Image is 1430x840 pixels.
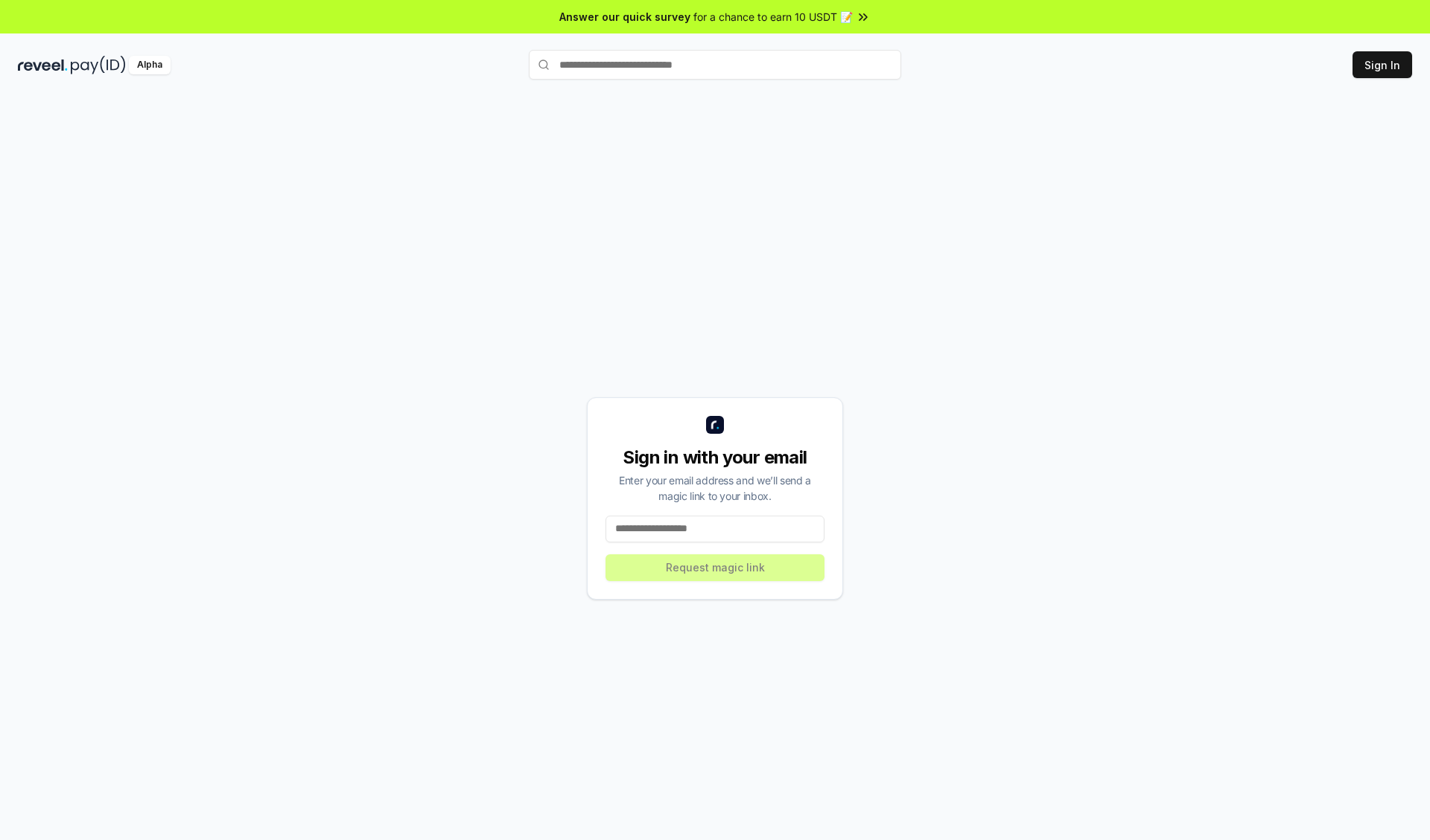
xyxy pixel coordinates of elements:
img: reveel_dark [18,56,68,74]
div: Enter your email address and we’ll send a magic link to your inbox. [606,472,824,504]
div: Sign in with your email [606,446,824,469]
span: Answer our quick survey [559,9,690,25]
button: Sign In [1353,51,1412,78]
span: for a chance to earn 10 USDT 📝 [693,9,853,25]
img: pay_id [71,56,126,74]
div: Alpha [129,56,171,74]
img: logo_small [706,416,724,434]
